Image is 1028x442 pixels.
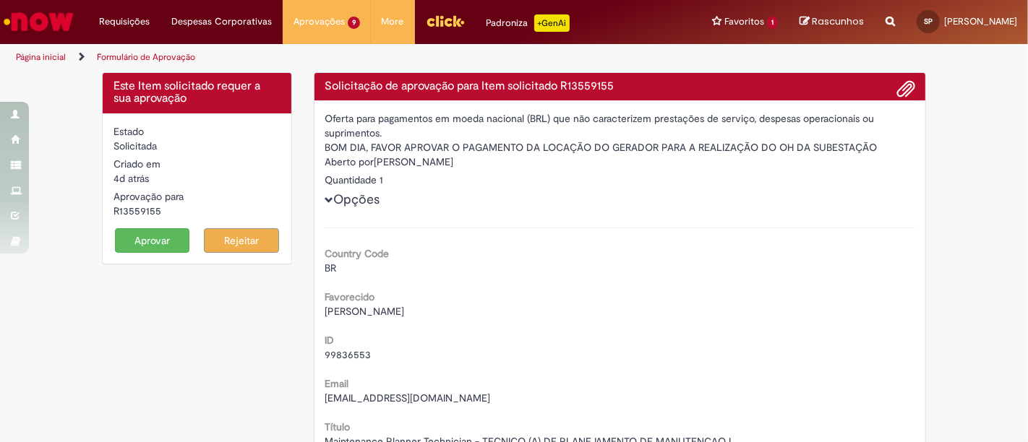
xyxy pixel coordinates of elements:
[113,80,280,105] h4: Este Item solicitado requer a sua aprovação
[113,204,280,218] div: R13559155
[1,7,76,36] img: ServiceNow
[113,171,280,186] div: 27/09/2025 10:13:39
[325,247,390,260] b: Country Code
[113,124,144,139] label: Estado
[325,290,375,303] b: Favorecido
[99,14,150,29] span: Requisições
[97,51,195,63] a: Formulário de Aprovação
[812,14,864,28] span: Rascunhos
[325,348,372,361] span: 99836553
[113,172,149,185] time: 27/09/2025 10:13:39
[325,140,915,155] div: BOM DIA, FAVOR APROVAR O PAGAMENTO DA LOCAÇÃO DO GERADOR PARA A REALIZAÇÃO DO OH DA SUBESTAÇÃO
[325,420,351,433] b: Título
[11,44,674,71] ul: Trilhas de página
[325,334,335,347] b: ID
[115,228,190,253] button: Aprovar
[767,17,778,29] span: 1
[944,15,1017,27] span: [PERSON_NAME]
[294,14,345,29] span: Aprovações
[487,14,570,32] div: Padroniza
[113,139,280,153] div: Solicitada
[113,189,184,204] label: Aprovação para
[325,377,349,390] b: Email
[325,80,915,93] h4: Solicitação de aprovação para Item solicitado R13559155
[325,391,491,404] span: [EMAIL_ADDRESS][DOMAIN_NAME]
[16,51,66,63] a: Página inicial
[325,261,337,274] span: BR
[382,14,404,29] span: More
[325,173,915,187] div: Quantidade 1
[325,155,374,169] label: Aberto por
[724,14,764,29] span: Favoritos
[325,305,405,318] span: [PERSON_NAME]
[325,155,915,173] div: [PERSON_NAME]
[113,172,149,185] span: 4d atrás
[924,17,933,26] span: SP
[800,15,864,29] a: Rascunhos
[171,14,272,29] span: Despesas Corporativas
[348,17,360,29] span: 9
[426,10,465,32] img: click_logo_yellow_360x200.png
[534,14,570,32] p: +GenAi
[204,228,279,253] button: Rejeitar
[113,157,160,171] label: Criado em
[325,111,915,140] div: Oferta para pagamentos em moeda nacional (BRL) que não caracterizem prestações de serviço, despes...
